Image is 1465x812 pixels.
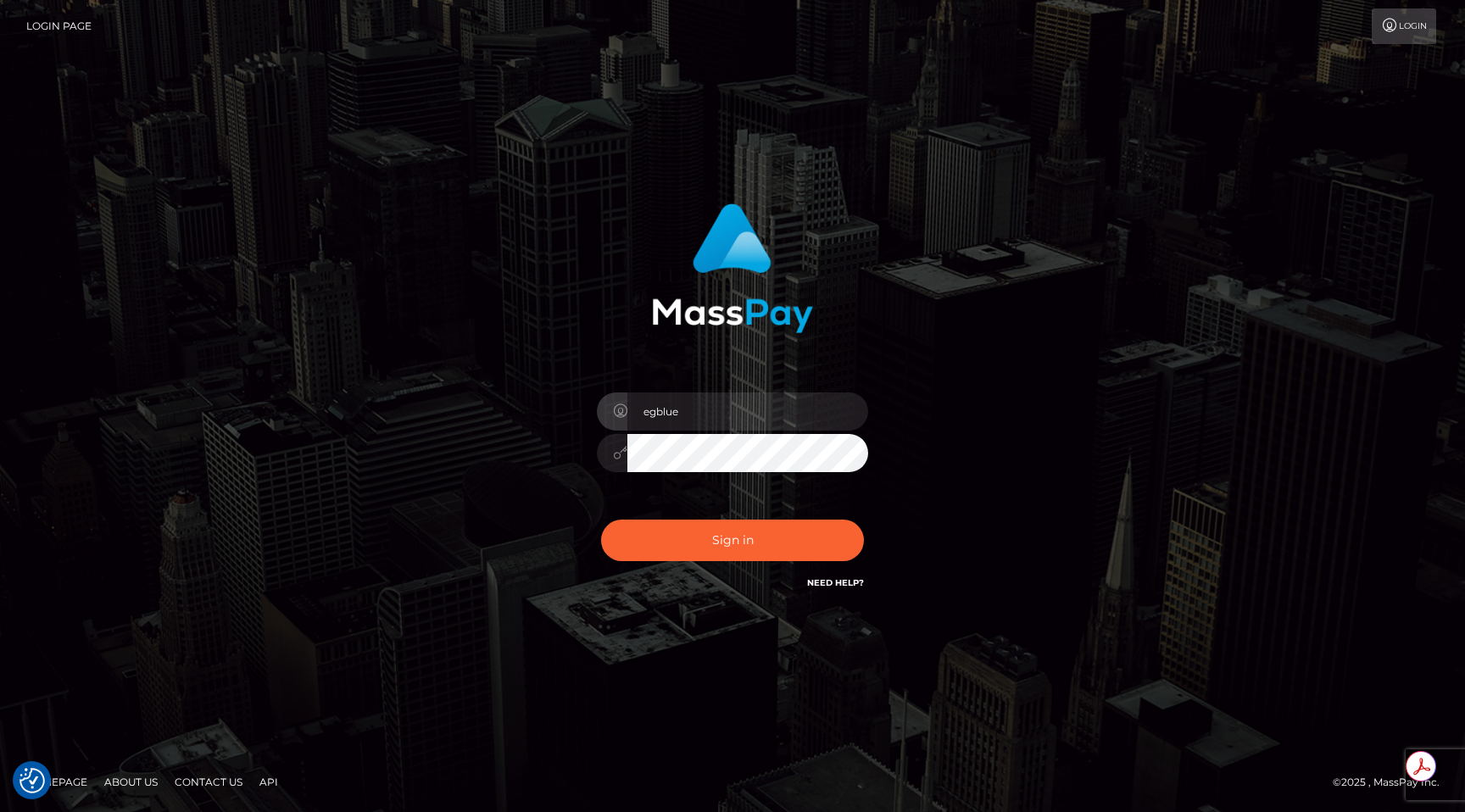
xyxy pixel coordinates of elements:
img: Revisit consent button [19,768,45,793]
a: Contact Us [168,769,249,795]
div: © 2025 , MassPay Inc. [1333,773,1452,792]
a: Login Page [26,8,92,44]
a: API [253,769,285,795]
button: Sign in [601,520,864,561]
img: MassPay Login [652,203,813,333]
a: About Us [97,769,164,795]
input: Username... [627,392,868,431]
a: Login [1372,8,1436,44]
a: Need Help? [807,577,864,588]
button: Consent Preferences [19,768,45,793]
a: Homepage [19,769,94,795]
